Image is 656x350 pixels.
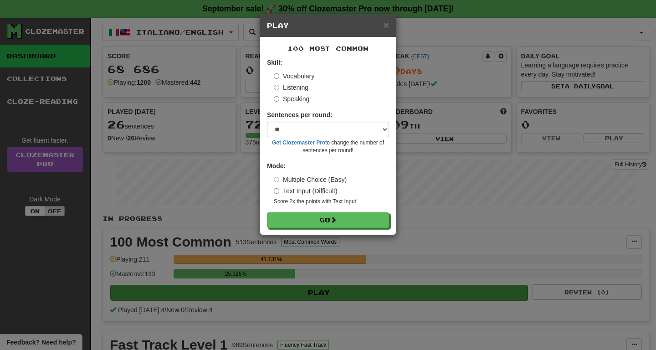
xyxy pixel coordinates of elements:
label: Sentences per round: [267,110,333,119]
input: Multiple Choice (Easy) [274,177,279,182]
strong: Mode: [267,162,286,170]
span: × [384,20,389,30]
button: Go [267,212,389,228]
small: Score 2x the points with Text Input ! [274,198,389,206]
small: to change the number of sentences per round! [267,139,389,154]
strong: Skill: [267,59,282,66]
input: Listening [274,85,279,90]
a: Get Clozemaster Pro [272,139,325,146]
input: Vocabulary [274,73,279,79]
label: Vocabulary [274,72,314,81]
input: Text Input (Difficult) [274,188,279,194]
label: Listening [274,83,308,92]
span: 100 Most Common [287,45,369,52]
input: Speaking [274,96,279,102]
label: Text Input (Difficult) [274,186,338,196]
button: Close [384,20,389,30]
label: Speaking [274,94,309,103]
h5: Play [267,21,389,30]
label: Multiple Choice (Easy) [274,175,347,184]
